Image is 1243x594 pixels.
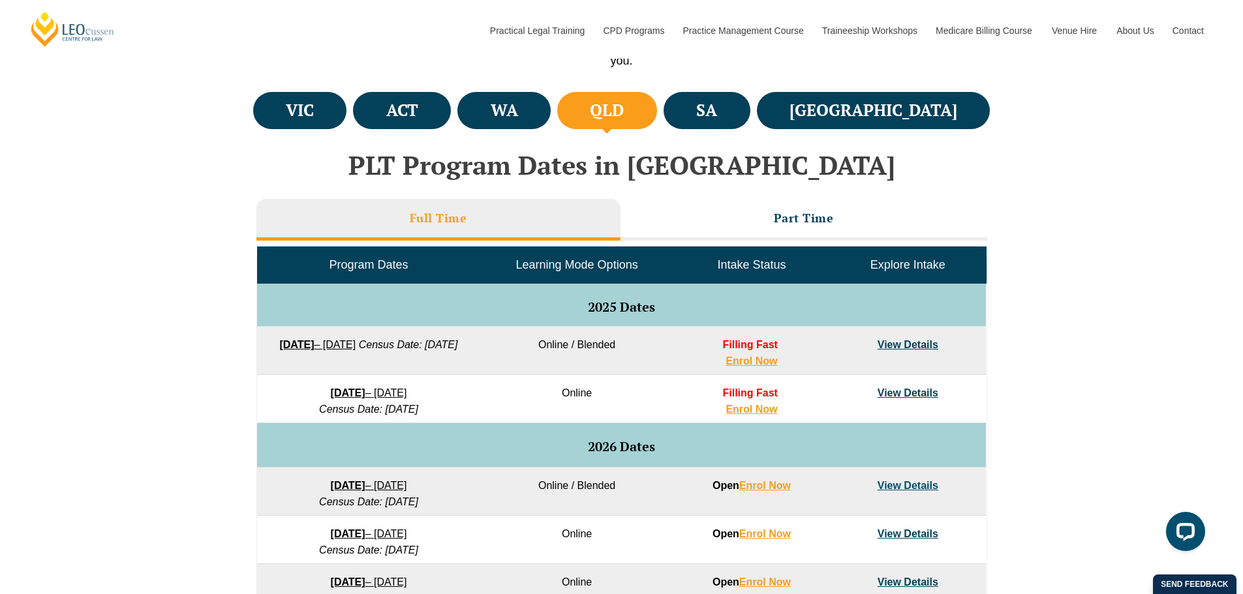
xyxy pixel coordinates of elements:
a: View Details [878,339,938,350]
strong: Open [713,528,791,539]
a: CPD Programs [593,3,673,59]
a: View Details [878,387,938,398]
em: Census Date: [DATE] [319,544,418,556]
span: Explore Intake [870,258,945,271]
a: Practical Legal Training [480,3,594,59]
strong: Open [713,576,791,587]
strong: [DATE] [331,387,365,398]
span: 2026 Dates [588,438,655,455]
a: View Details [878,528,938,539]
span: Filling Fast [722,387,777,398]
a: Enrol Now [726,355,777,366]
h4: ACT [386,100,418,121]
a: [DATE]– [DATE] [331,528,407,539]
h4: WA [491,100,518,121]
td: Online / Blended [480,468,673,516]
em: Census Date: [DATE] [319,496,418,507]
a: Enrol Now [739,576,791,587]
a: View Details [878,576,938,587]
h2: PLT Program Dates in [GEOGRAPHIC_DATA] [250,151,994,179]
strong: [DATE] [331,528,365,539]
h3: Part Time [774,211,834,226]
strong: Open [713,480,791,491]
a: [DATE]– [DATE] [331,480,407,491]
a: Enrol Now [739,480,791,491]
a: Enrol Now [726,404,777,415]
td: Online [480,516,673,564]
span: Intake Status [717,258,786,271]
h3: Full Time [410,211,467,226]
strong: [DATE] [279,339,314,350]
a: About Us [1107,3,1163,59]
td: Online / Blended [480,327,673,375]
h4: VIC [286,100,314,121]
a: Enrol Now [739,528,791,539]
span: Learning Mode Options [516,258,638,271]
a: View Details [878,480,938,491]
iframe: LiveChat chat widget [1156,507,1210,561]
strong: [DATE] [331,480,365,491]
em: Census Date: [DATE] [319,404,418,415]
span: Program Dates [329,258,408,271]
h4: [GEOGRAPHIC_DATA] [790,100,957,121]
em: Census Date: [DATE] [359,339,458,350]
h4: SA [696,100,717,121]
a: Contact [1163,3,1214,59]
h4: QLD [590,100,624,121]
a: Practice Management Course [673,3,812,59]
a: [DATE]– [DATE] [331,387,407,398]
a: [DATE]– [DATE] [279,339,356,350]
a: Traineeship Workshops [812,3,926,59]
span: Filling Fast [722,339,777,350]
a: [DATE]– [DATE] [331,576,407,587]
a: [PERSON_NAME] Centre for Law [29,10,116,48]
td: Online [480,375,673,423]
a: Venue Hire [1042,3,1107,59]
strong: [DATE] [331,576,365,587]
a: Medicare Billing Course [926,3,1042,59]
span: 2025 Dates [588,298,655,316]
